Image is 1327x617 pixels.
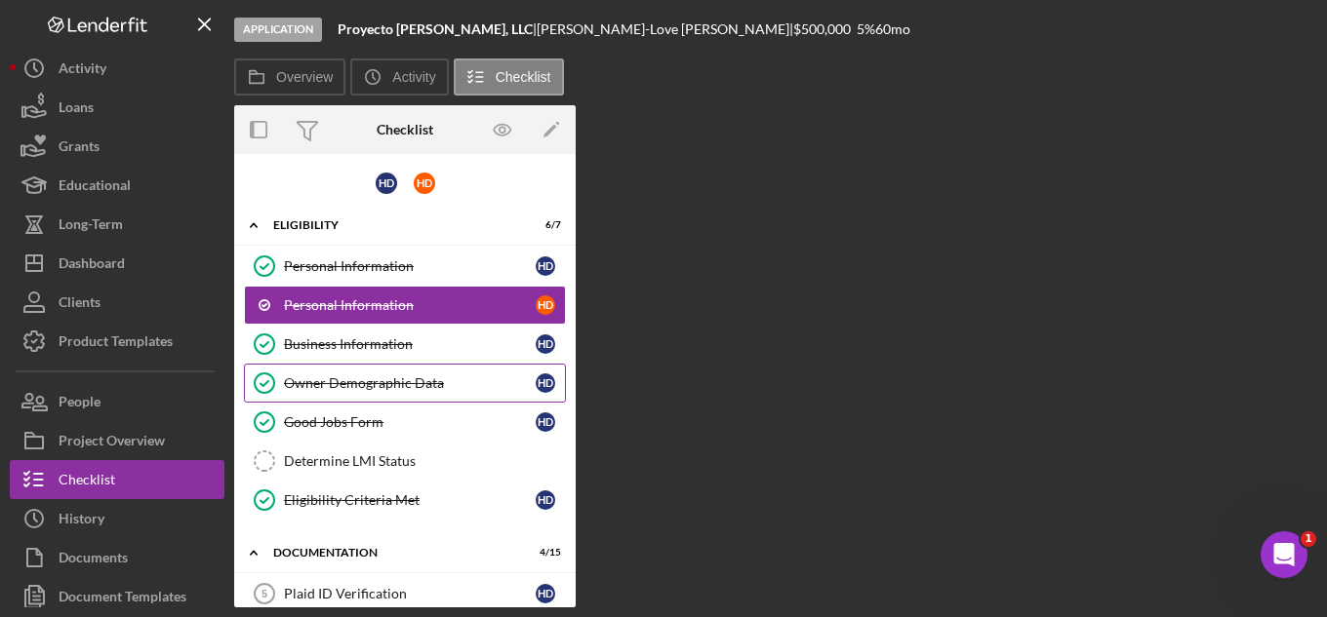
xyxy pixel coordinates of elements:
[392,69,435,85] label: Activity
[59,460,115,504] div: Checklist
[284,492,536,508] div: Eligibility Criteria Met
[276,69,333,85] label: Overview
[10,499,224,538] button: History
[244,364,566,403] a: Owner Demographic DataHD
[59,244,125,288] div: Dashboard
[536,412,555,432] div: H D
[284,336,536,352] div: Business Information
[10,322,224,361] button: Product Templates
[857,21,875,37] div: 5 %
[526,547,561,559] div: 4 / 15
[244,325,566,364] a: Business InformationHD
[526,219,561,231] div: 6 / 7
[536,256,555,276] div: H D
[10,283,224,322] button: Clients
[338,20,533,37] b: Proyecto [PERSON_NAME], LLC
[10,460,224,499] button: Checklist
[536,373,555,393] div: H D
[377,122,433,137] div: Checklist
[244,403,566,442] a: Good Jobs FormHD
[10,127,224,166] button: Grants
[244,574,566,613] a: 5Plaid ID VerificationHD
[234,18,322,42] div: Application
[59,283,101,327] div: Clients
[59,166,131,210] div: Educational
[10,421,224,460] button: Project Overview
[59,499,104,543] div: History
[244,286,566,325] a: Personal InformationHD
[10,205,224,244] button: Long-Term
[10,88,224,127] button: Loans
[273,547,512,559] div: Documentation
[536,584,555,603] div: H D
[376,173,397,194] div: H D
[261,588,267,599] tspan: 5
[244,247,566,286] a: Personal InformationHD
[59,88,94,132] div: Loans
[59,127,100,171] div: Grants
[59,49,106,93] div: Activity
[59,421,165,465] div: Project Overview
[10,49,224,88] button: Activity
[1301,531,1316,547] span: 1
[273,219,512,231] div: Eligibility
[536,334,555,354] div: H D
[10,577,224,616] button: Document Templates
[284,414,536,430] div: Good Jobs Form
[284,375,536,391] div: Owner Demographic Data
[234,58,345,96] button: Overview
[284,453,565,469] div: Determine LMI Status
[10,166,224,205] button: Educational
[244,481,566,520] a: Eligibility Criteria MetHD
[59,538,128,582] div: Documents
[284,258,536,274] div: Personal Information
[284,297,536,313] div: Personal Information
[414,173,435,194] div: H D
[793,20,851,37] span: $500,000
[536,295,555,315] div: H D
[338,21,537,37] div: |
[59,205,123,249] div: Long-Term
[10,538,224,577] button: Documents
[536,490,555,510] div: H D
[350,58,448,96] button: Activity
[496,69,551,85] label: Checklist
[875,21,910,37] div: 60 mo
[10,382,224,421] button: People
[537,21,793,37] div: [PERSON_NAME]-Love [PERSON_NAME] |
[454,58,564,96] button: Checklist
[1261,531,1307,578] iframe: Intercom live chat
[59,382,101,426] div: People
[59,322,173,366] div: Product Templates
[284,586,536,601] div: Plaid ID Verification
[244,442,566,481] a: Determine LMI Status
[10,244,224,283] button: Dashboard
